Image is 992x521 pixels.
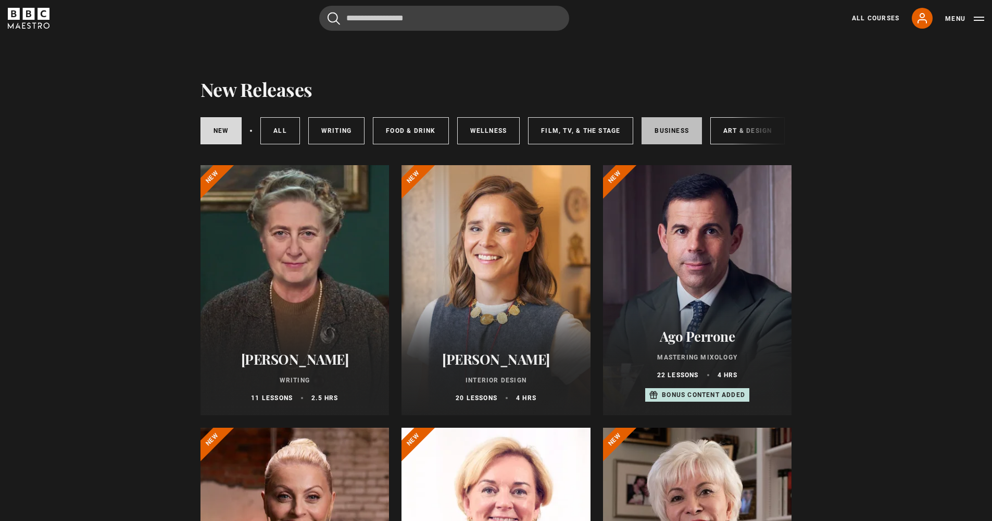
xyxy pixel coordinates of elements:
[852,14,899,23] a: All Courses
[200,117,242,144] a: New
[213,376,377,385] p: Writing
[414,351,578,367] h2: [PERSON_NAME]
[373,117,448,144] a: Food & Drink
[456,393,497,403] p: 20 lessons
[603,165,792,415] a: Ago Perrone Mastering Mixology 22 lessons 4 hrs Bonus content added New
[414,376,578,385] p: Interior Design
[657,370,699,380] p: 22 lessons
[8,8,49,29] svg: BBC Maestro
[328,12,340,25] button: Submit the search query
[662,390,745,400] p: Bonus content added
[213,351,377,367] h2: [PERSON_NAME]
[200,78,312,100] h1: New Releases
[945,14,984,24] button: Toggle navigation
[319,6,569,31] input: Search
[260,117,300,144] a: All
[401,165,591,415] a: [PERSON_NAME] Interior Design 20 lessons 4 hrs New
[457,117,520,144] a: Wellness
[251,393,293,403] p: 11 lessons
[200,165,390,415] a: [PERSON_NAME] Writing 11 lessons 2.5 hrs New
[642,117,702,144] a: Business
[718,370,738,380] p: 4 hrs
[516,393,536,403] p: 4 hrs
[308,117,365,144] a: Writing
[311,393,338,403] p: 2.5 hrs
[710,117,785,144] a: Art & Design
[616,353,780,362] p: Mastering Mixology
[528,117,633,144] a: Film, TV, & The Stage
[616,328,780,344] h2: Ago Perrone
